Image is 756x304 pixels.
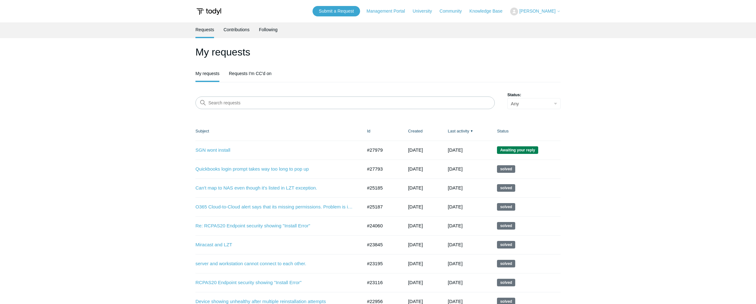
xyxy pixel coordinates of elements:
time: 02/20/2025, 15:31 [408,280,423,285]
td: #23195 [361,254,402,273]
a: O365 Cloud-to-Cloud alert says that its missing permissions. Problem is its not. [195,203,353,211]
time: 06/23/2025, 15:02 [448,185,463,190]
time: 04/04/2025, 15:57 [408,223,423,228]
time: 08/29/2025, 12:08 [408,166,423,172]
a: Requests I'm CC'd on [229,66,271,81]
span: [PERSON_NAME] [519,9,556,14]
td: #25187 [361,197,402,216]
span: This request has been solved [497,279,515,286]
a: Community [440,8,468,15]
td: #27793 [361,160,402,178]
input: Search requests [195,96,495,109]
time: 03/26/2025, 14:03 [448,261,463,266]
a: Created [408,129,422,133]
th: Status [491,122,561,141]
td: #23845 [361,235,402,254]
time: 05/29/2025, 12:55 [408,204,423,209]
time: 04/22/2025, 12:02 [448,242,463,247]
time: 02/25/2025, 12:05 [408,261,423,266]
a: Quickbooks login prompt takes way too long to pop up [195,166,353,173]
a: My requests [195,66,219,81]
a: Management Portal [367,8,411,15]
a: Submit a Request [313,6,360,16]
time: 05/29/2025, 12:45 [408,185,423,190]
a: Miracast and LZT [195,241,353,248]
button: [PERSON_NAME] [510,8,561,15]
span: ▼ [470,129,473,133]
td: #23116 [361,273,402,292]
span: This request has been solved [497,184,515,192]
a: Re: RCPAS20 Endpoint security showing "Install Error" [195,222,353,230]
span: This request has been solved [497,203,515,211]
a: SGN wont install [195,147,353,154]
span: This request has been solved [497,222,515,230]
td: #27979 [361,141,402,160]
td: #25185 [361,178,402,197]
th: Subject [195,122,361,141]
a: Knowledge Base [470,8,509,15]
td: #24060 [361,216,402,235]
a: University [413,8,438,15]
time: 02/13/2025, 09:07 [408,299,423,304]
time: 06/21/2025, 23:01 [448,204,463,209]
span: This request has been solved [497,260,515,267]
a: Last activity▼ [448,129,469,133]
a: server and workstation cannot connect to each other. [195,260,353,267]
a: RCPAS20 Endpoint security showing "Install Error" [195,279,353,286]
time: 03/20/2025, 18:02 [448,280,463,285]
a: Contributions [223,22,250,37]
time: 04/30/2025, 17:02 [448,223,463,228]
time: 09/16/2025, 19:02 [448,166,463,172]
span: This request has been solved [497,165,515,173]
span: We are waiting for you to respond [497,146,538,154]
time: 09/20/2025, 16:02 [448,147,463,153]
a: Following [259,22,278,37]
span: This request has been solved [497,241,515,248]
a: Can't map to NAS even though it's listed in LZT exception. [195,184,353,192]
th: Id [361,122,402,141]
h1: My requests [195,44,561,60]
time: 03/11/2025, 18:02 [448,299,463,304]
time: 09/08/2025, 12:43 [408,147,423,153]
a: Requests [195,22,214,37]
img: Todyl Support Center Help Center home page [195,6,222,17]
time: 03/25/2025, 15:56 [408,242,423,247]
label: Status: [507,92,561,98]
